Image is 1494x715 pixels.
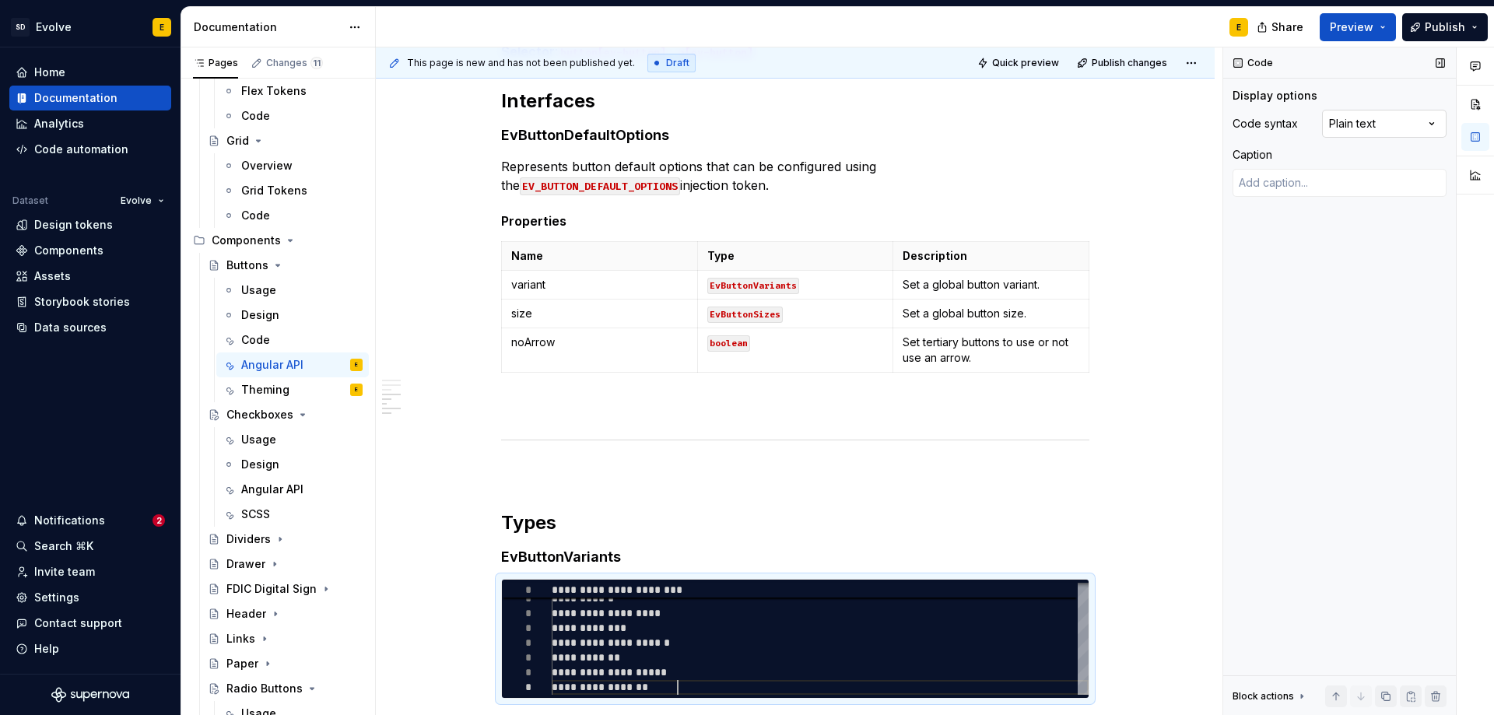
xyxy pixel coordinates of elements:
[511,248,688,264] p: Name
[1249,13,1313,41] button: Share
[51,687,129,703] svg: Supernova Logo
[216,328,369,352] a: Code
[202,651,369,676] a: Paper
[226,656,258,671] div: Paper
[216,178,369,203] a: Grid Tokens
[34,513,105,528] div: Notifications
[226,581,317,597] div: FDIC Digital Sign
[707,248,884,264] p: Type
[202,128,369,153] a: Grid
[226,631,255,647] div: Links
[511,277,688,293] p: variant
[202,601,369,626] a: Header
[226,407,293,422] div: Checkboxes
[216,203,369,228] a: Code
[1271,19,1303,35] span: Share
[707,335,750,352] code: boolean
[9,611,171,636] button: Contact support
[34,641,59,657] div: Help
[216,477,369,502] a: Angular API
[241,208,270,223] div: Code
[9,212,171,237] a: Design tokens
[34,65,65,80] div: Home
[1402,13,1488,41] button: Publish
[1233,88,1317,103] div: Display options
[501,127,669,143] strong: EvButtonDefaultOptions
[241,432,276,447] div: Usage
[202,253,369,278] a: Buttons
[121,195,152,207] span: Evolve
[241,83,307,99] div: Flex Tokens
[241,183,307,198] div: Grid Tokens
[216,103,369,128] a: Code
[707,307,783,323] code: EvButtonSizes
[9,289,171,314] a: Storybook stories
[511,306,688,321] p: size
[241,307,279,323] div: Design
[501,510,1089,535] h2: Types
[216,502,369,527] a: SCSS
[310,57,323,69] span: 11
[226,681,303,696] div: Radio Buttons
[903,248,1079,264] p: Description
[202,552,369,577] a: Drawer
[241,457,279,472] div: Design
[216,303,369,328] a: Design
[34,564,95,580] div: Invite team
[216,377,369,402] a: ThemingE
[226,258,268,273] div: Buttons
[216,153,369,178] a: Overview
[9,315,171,340] a: Data sources
[1425,19,1465,35] span: Publish
[501,89,595,112] strong: Interfaces
[34,590,79,605] div: Settings
[11,18,30,37] div: SD
[973,52,1066,74] button: Quick preview
[9,559,171,584] a: Invite team
[153,514,165,527] span: 2
[202,402,369,427] a: Checkboxes
[241,282,276,298] div: Usage
[241,506,270,522] div: SCSS
[34,320,107,335] div: Data sources
[1092,57,1167,69] span: Publish changes
[226,606,266,622] div: Header
[903,335,1079,366] p: Set tertiary buttons to use or not use an arrow.
[202,676,369,701] a: Radio Buttons
[34,90,117,106] div: Documentation
[212,233,281,248] div: Components
[160,21,164,33] div: E
[202,577,369,601] a: FDIC Digital Sign
[226,133,249,149] div: Grid
[216,452,369,477] a: Design
[355,357,358,373] div: E
[520,177,680,195] code: EV_BUTTON_DEFAULT_OPTIONS
[34,243,103,258] div: Components
[9,508,171,533] button: Notifications2
[1320,13,1396,41] button: Preview
[34,615,122,631] div: Contact support
[9,264,171,289] a: Assets
[216,79,369,103] a: Flex Tokens
[9,238,171,263] a: Components
[202,626,369,651] a: Links
[3,10,177,44] button: SDEvolveE
[193,57,238,69] div: Pages
[501,548,1089,566] h4: EvButtonVariants
[1072,52,1174,74] button: Publish changes
[266,57,323,69] div: Changes
[9,86,171,110] a: Documentation
[12,195,48,207] div: Dataset
[34,538,93,554] div: Search ⌘K
[202,527,369,552] a: Dividers
[34,217,113,233] div: Design tokens
[1330,19,1373,35] span: Preview
[241,108,270,124] div: Code
[216,427,369,452] a: Usage
[34,294,130,310] div: Storybook stories
[1233,147,1272,163] div: Caption
[501,157,1089,195] p: Represents button default options that can be configured using the injection token.
[1236,21,1241,33] div: E
[407,57,635,69] span: This page is new and has not been published yet.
